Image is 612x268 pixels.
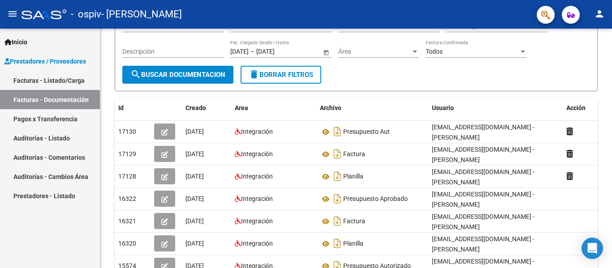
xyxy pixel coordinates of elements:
span: [DATE] [185,128,204,135]
span: Planilla [343,240,363,247]
button: Buscar Documentacion [122,66,233,84]
mat-icon: delete [249,69,259,80]
button: Borrar Filtros [241,66,321,84]
datatable-header-cell: Area [231,98,316,118]
span: Integración [241,150,273,157]
span: 16322 [118,195,136,202]
i: Descargar documento [332,147,343,161]
span: – [250,48,254,55]
mat-icon: search [130,69,141,80]
span: Inicio [4,37,27,47]
span: [DATE] [185,173,204,180]
span: Borrar Filtros [249,71,313,79]
mat-icon: menu [7,9,18,19]
span: Integración [241,240,273,247]
div: Open Intercom Messenger [582,238,603,259]
span: 16321 [118,217,136,225]
datatable-header-cell: Usuario [428,98,563,118]
span: Factura [343,218,365,225]
datatable-header-cell: Archivo [316,98,428,118]
span: Acción [566,104,586,111]
span: Id [118,104,124,111]
span: 17128 [118,173,136,180]
mat-icon: person [594,9,605,19]
span: Area [235,104,248,111]
span: Factura [343,151,365,158]
span: Área [338,48,411,55]
span: [EMAIL_ADDRESS][DOMAIN_NAME] - [PERSON_NAME] [432,213,534,230]
i: Descargar documento [332,236,343,251]
i: Descargar documento [332,124,343,139]
datatable-header-cell: Id [115,98,151,118]
span: Presupuesto Aut [343,128,390,136]
span: - [PERSON_NAME] [101,4,182,24]
input: Fecha inicio [230,48,249,55]
span: 17130 [118,128,136,135]
span: [EMAIL_ADDRESS][DOMAIN_NAME] - [PERSON_NAME] [432,123,534,141]
span: Buscar Documentacion [130,71,225,79]
i: Descargar documento [332,214,343,228]
i: Descargar documento [332,169,343,183]
button: Open calendar [321,47,331,57]
span: 17129 [118,150,136,157]
span: - ospiv [71,4,101,24]
span: Integración [241,195,273,202]
span: Integración [241,217,273,225]
span: Presupuesto Aprobado [343,196,408,203]
datatable-header-cell: Acción [563,98,608,118]
span: Creado [185,104,206,111]
span: Usuario [432,104,454,111]
span: 16320 [118,240,136,247]
span: [EMAIL_ADDRESS][DOMAIN_NAME] - [PERSON_NAME] [432,235,534,253]
span: [DATE] [185,195,204,202]
span: [DATE] [185,150,204,157]
span: Prestadores / Proveedores [4,56,86,66]
span: [EMAIL_ADDRESS][DOMAIN_NAME] - [PERSON_NAME] [432,146,534,163]
span: [EMAIL_ADDRESS][DOMAIN_NAME] - [PERSON_NAME] [432,191,534,208]
span: [EMAIL_ADDRESS][DOMAIN_NAME] - [PERSON_NAME] [432,168,534,186]
span: Archivo [320,104,341,111]
i: Descargar documento [332,191,343,206]
datatable-header-cell: Creado [182,98,231,118]
input: Fecha fin [256,48,300,55]
span: Integración [241,128,273,135]
span: [DATE] [185,217,204,225]
span: Planilla [343,173,363,180]
span: Integración [241,173,273,180]
span: [DATE] [185,240,204,247]
span: Todos [426,48,443,55]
